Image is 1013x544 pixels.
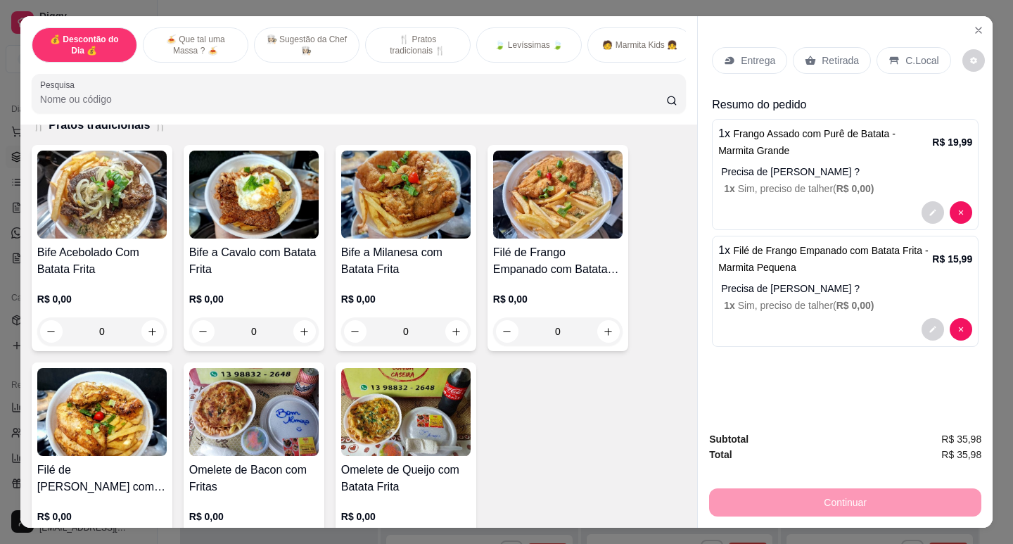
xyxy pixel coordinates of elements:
[718,128,896,156] span: Frango Assado com Purê de Batata - Marmita Grande
[967,19,990,42] button: Close
[341,510,471,524] p: R$ 0,00
[962,49,985,72] button: decrease-product-quantity
[741,53,775,68] p: Entrega
[189,244,319,278] h4: Bife a Cavalo com Batata Frita
[189,462,319,495] h4: Omelete de Bacon com Fritas
[932,135,972,149] p: R$ 19,99
[950,201,972,224] button: decrease-product-quantity
[37,244,167,278] h4: Bife Acebolado Com Batata Frita
[493,244,623,278] h4: Filé de Frango Empanado com Batata Frita
[905,53,938,68] p: C.Local
[602,39,677,51] p: 🧑 Marmita Kids 👧
[189,151,319,239] img: product-image
[493,151,623,239] img: product-image
[932,252,972,266] p: R$ 15,99
[724,298,972,312] p: Sim, preciso de talher (
[718,245,928,273] span: Filé de Frango Empanado com Batata Frita - Marmita Pequena
[941,447,981,462] span: R$ 35,98
[341,151,471,239] img: product-image
[941,431,981,447] span: R$ 35,98
[44,34,125,56] p: 💰 Descontão do Dia 💰
[341,368,471,456] img: product-image
[40,79,79,91] label: Pesquisa
[709,449,732,460] strong: Total
[922,318,944,341] button: decrease-product-quantity
[37,462,167,495] h4: Filé de [PERSON_NAME] com Batata Frita
[266,34,348,56] p: 👩🏻‍🍳 Sugestão da Chef 👩🏻‍🍳
[493,292,623,306] p: R$ 0,00
[724,183,737,194] span: 1 x
[836,183,874,194] span: R$ 0,00 )
[40,92,667,106] input: Pesquisa
[377,34,459,56] p: 🍴 Pratos tradicionais 🍴
[950,318,972,341] button: decrease-product-quantity
[37,292,167,306] p: R$ 0,00
[341,462,471,495] h4: Omelete de Queijo com Batata Frita
[718,242,932,276] p: 1 x
[37,368,167,456] img: product-image
[721,282,972,296] p: Precisa de [PERSON_NAME] ?
[836,300,874,311] span: R$ 0,00 )
[495,39,563,51] p: 🍃 Levíssimas 🍃
[189,368,319,456] img: product-image
[32,117,686,134] p: 🍴 Pratos tradicionais 🍴
[822,53,859,68] p: Retirada
[718,125,932,159] p: 1 x
[341,244,471,278] h4: Bife a Milanesa com Batata Frita
[155,34,236,56] p: 🍝 Que tal uma Massa ? 🍝
[922,201,944,224] button: decrease-product-quantity
[712,96,979,113] p: Resumo do pedido
[724,182,972,196] p: Sim, preciso de talher (
[37,151,167,239] img: product-image
[709,434,748,445] strong: Subtotal
[37,510,167,524] p: R$ 0,00
[721,165,972,179] p: Precisa de [PERSON_NAME] ?
[341,292,471,306] p: R$ 0,00
[189,292,319,306] p: R$ 0,00
[724,300,737,311] span: 1 x
[189,510,319,524] p: R$ 0,00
